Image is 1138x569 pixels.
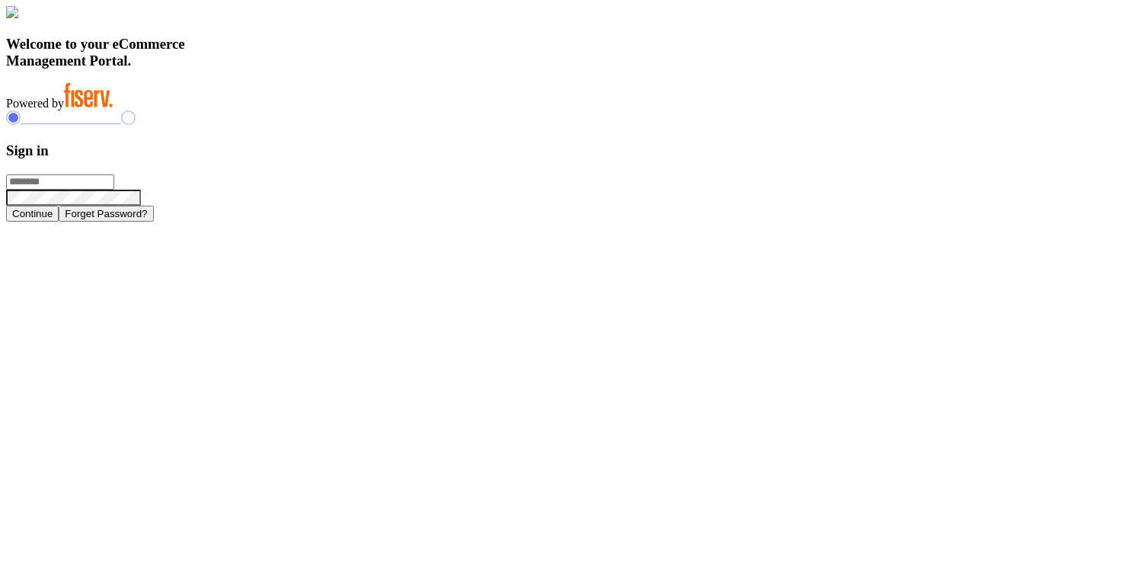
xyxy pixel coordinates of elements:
h3: Welcome to your eCommerce Management Portal. [6,36,1132,69]
button: Continue [6,206,59,222]
img: card_Illustration.svg [6,6,18,18]
h3: Sign in [6,142,1132,159]
span: Powered by [6,97,64,110]
button: Forget Password? [59,206,153,222]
